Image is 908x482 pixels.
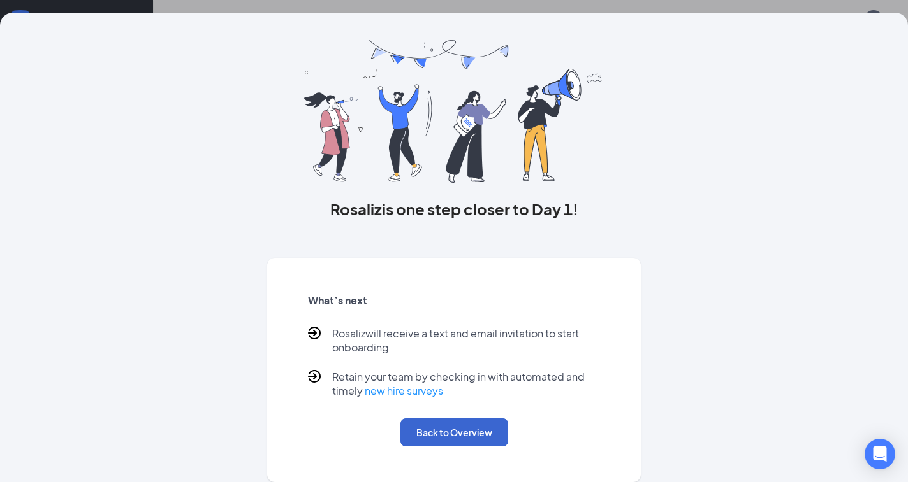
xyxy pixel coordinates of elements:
p: Rosaliz will receive a text and email invitation to start onboarding [332,327,601,355]
div: Open Intercom Messenger [865,439,895,469]
h3: Rosaliz is one step closer to Day 1! [267,198,641,220]
h5: What’s next [308,294,601,308]
p: Retain your team by checking in with automated and timely [332,370,601,398]
img: you are all set [304,40,603,183]
a: new hire surveys [365,384,443,397]
button: Back to Overview [400,418,508,446]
